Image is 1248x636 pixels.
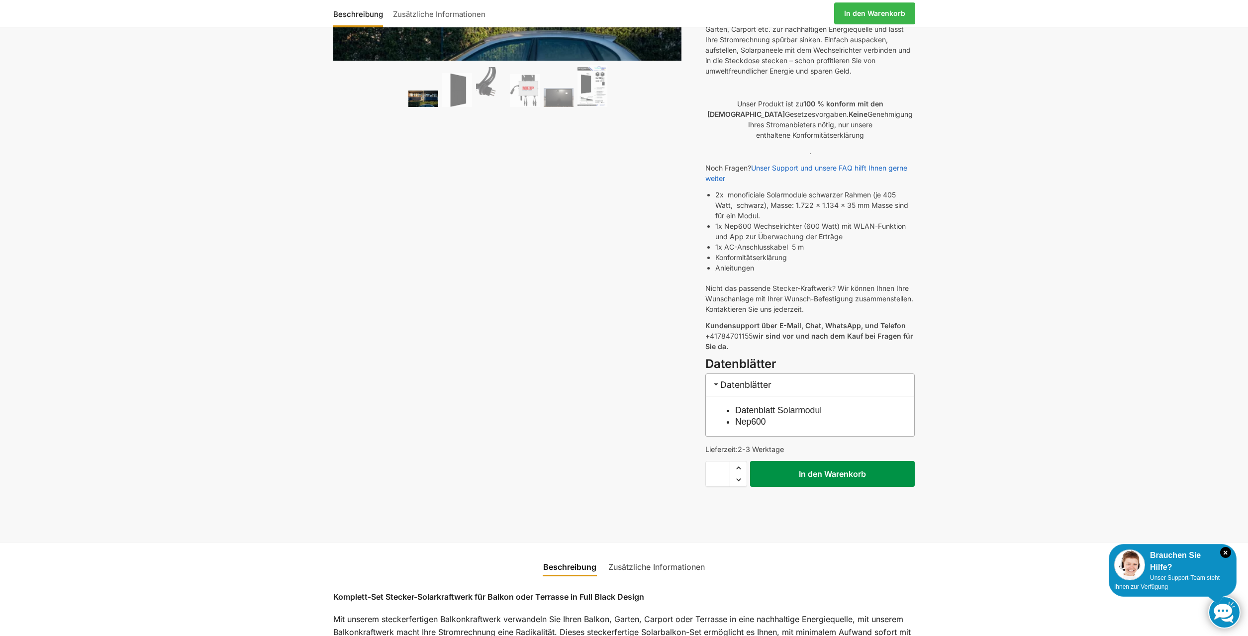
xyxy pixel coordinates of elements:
[715,252,915,263] li: Konformitätserklärung
[705,163,915,183] p: Noch Fragen?
[1220,547,1231,558] i: Schließen
[705,164,907,182] a: Unser Support und unsere FAQ hilft Ihnen gerne weiter
[705,356,915,373] h3: Datenblätter
[1114,549,1145,580] img: Customer service
[537,555,602,579] a: Beschreibung
[602,555,711,579] a: Zusätzliche Informationen
[735,405,822,415] a: Datenblatt Solarmodul
[705,373,915,396] h3: Datenblätter
[705,445,784,454] span: Lieferzeit:
[715,221,915,242] li: 1x Nep600 Wechselrichter (600 Watt) mit WLAN-Funktion und App zur Überwachung der Erträge
[834,2,915,24] a: In den Warenkorb
[510,74,540,107] img: NEP 800 Drosselbar auf 600 Watt
[408,91,438,107] img: 2 Balkonkraftwerke
[705,13,915,76] p: Unser steckerfertiges Balkonkraftwerk macht Ihren Balkon, Garten, Carport etc. zur nachhaltigen E...
[1114,549,1231,573] div: Brauchen Sie Hilfe?
[333,1,388,25] a: Beschreibung
[730,473,747,486] span: Reduce quantity
[544,88,574,107] img: Balkonkraftwerk 600/810 Watt Fullblack – Bild 5
[705,461,730,487] input: Produktmenge
[705,321,906,340] strong: Kundensupport über E-Mail, Chat, WhatsApp, und Telefon +
[705,332,913,351] strong: wir sind vor und nach dem Kauf bei Fragen für Sie da.
[735,417,766,427] a: Nep600
[715,242,915,252] li: 1x AC-Anschlusskabel 5 m
[1114,574,1220,590] span: Unser Support-Team steht Ihnen zur Verfügung
[703,493,917,521] iframe: Sicherer Rahmen für schnelle Bezahlvorgänge
[715,263,915,273] li: Anleitungen
[750,461,915,487] button: In den Warenkorb
[738,445,784,454] span: 2-3 Werktage
[705,320,915,352] p: 41784701155
[707,99,883,118] strong: 100 % konform mit den [DEMOGRAPHIC_DATA]
[705,146,915,157] p: .
[705,98,915,140] p: Unser Produkt ist zu Gesetzesvorgaben. Genehmigung Ihres Stromanbieters nötig, nur unsere enthalt...
[476,67,506,107] img: Anschlusskabel-3meter_schweizer-stecker
[730,461,747,474] span: Increase quantity
[849,110,867,118] strong: Keine
[388,1,490,25] a: Zusätzliche Informationen
[442,73,472,107] img: TommaTech Vorderseite
[577,65,607,107] img: Balkonkraftwerk 600/810 Watt Fullblack – Bild 6
[705,283,915,314] p: Nicht das passende Stecker-Kraftwerk? Wir können Ihnen Ihre Wunschanlage mit Ihrer Wunsch-Befesti...
[715,189,915,221] li: 2x monoficiale Solarmodule schwarzer Rahmen (je 405 Watt, schwarz), Masse: 1.722 x 1.134 x 35 mm ...
[333,592,644,602] strong: Komplett-Set Stecker-Solarkraftwerk für Balkon oder Terrasse in Full Black Design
